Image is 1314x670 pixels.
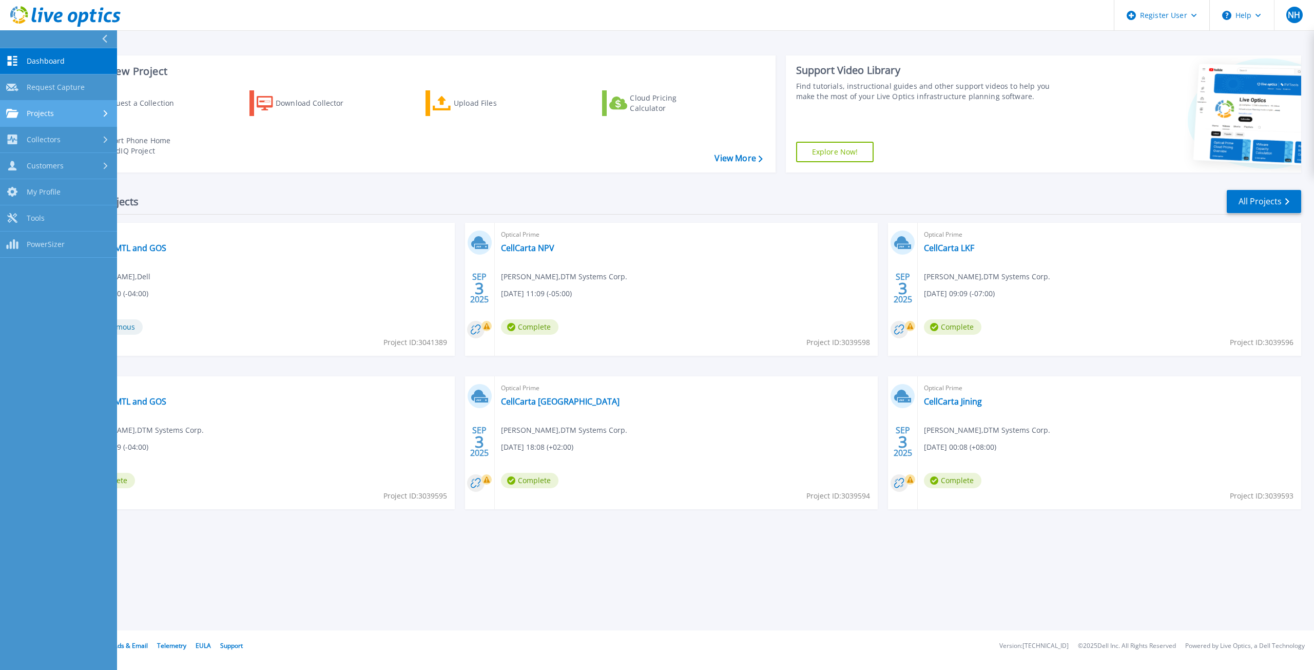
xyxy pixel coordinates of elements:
[1230,490,1293,502] span: Project ID: 3039593
[924,382,1295,394] span: Optical Prime
[501,271,627,282] span: [PERSON_NAME] , DTM Systems Corp.
[898,284,907,293] span: 3
[602,90,717,116] a: Cloud Pricing Calculator
[796,142,874,162] a: Explore Now!
[796,64,1062,77] div: Support Video Library
[383,337,447,348] span: Project ID: 3041389
[501,243,554,253] a: CellCarta NPV
[78,396,166,407] a: CellCarta MTL and GOS
[924,229,1295,240] span: Optical Prime
[1288,11,1300,19] span: NH
[924,473,981,488] span: Complete
[426,90,540,116] a: Upload Files
[78,229,449,240] span: Optical Prime
[714,154,762,163] a: View More
[501,382,872,394] span: Optical Prime
[113,641,148,650] a: Ads & Email
[501,229,872,240] span: Optical Prime
[249,90,364,116] a: Download Collector
[924,243,974,253] a: CellCarta LKF
[501,473,558,488] span: Complete
[1185,643,1305,649] li: Powered by Live Optics, a Dell Technology
[924,425,1050,436] span: [PERSON_NAME] , DTM Systems Corp.
[475,284,484,293] span: 3
[806,490,870,502] span: Project ID: 3039594
[383,490,447,502] span: Project ID: 3039595
[1227,190,1301,213] a: All Projects
[27,214,45,223] span: Tools
[501,288,572,299] span: [DATE] 11:09 (-05:00)
[102,93,184,113] div: Request a Collection
[27,240,65,249] span: PowerSizer
[27,109,54,118] span: Projects
[924,271,1050,282] span: [PERSON_NAME] , DTM Systems Corp.
[78,243,166,253] a: CellCarta MTL and GOS
[475,437,484,446] span: 3
[157,641,186,650] a: Telemetry
[27,161,64,170] span: Customers
[999,643,1069,649] li: Version: [TECHNICAL_ID]
[924,442,996,453] span: [DATE] 00:08 (+08:00)
[924,396,982,407] a: CellCarta Jining
[1230,337,1293,348] span: Project ID: 3039596
[924,319,981,335] span: Complete
[196,641,211,650] a: EULA
[27,83,85,92] span: Request Capture
[78,425,204,436] span: [PERSON_NAME] , DTM Systems Corp.
[806,337,870,348] span: Project ID: 3039598
[27,135,61,144] span: Collectors
[796,81,1062,102] div: Find tutorials, instructional guides and other support videos to help you make the most of your L...
[630,93,712,113] div: Cloud Pricing Calculator
[78,382,449,394] span: Optical Prime
[220,641,243,650] a: Support
[898,437,907,446] span: 3
[27,187,61,197] span: My Profile
[501,442,573,453] span: [DATE] 18:08 (+02:00)
[501,319,558,335] span: Complete
[501,425,627,436] span: [PERSON_NAME] , DTM Systems Corp.
[893,423,913,461] div: SEP 2025
[73,90,187,116] a: Request a Collection
[924,288,995,299] span: [DATE] 09:09 (-07:00)
[276,93,358,113] div: Download Collector
[27,56,65,66] span: Dashboard
[1078,643,1176,649] li: © 2025 Dell Inc. All Rights Reserved
[454,93,536,113] div: Upload Files
[101,136,181,156] div: Import Phone Home CloudIQ Project
[893,270,913,307] div: SEP 2025
[73,66,762,77] h3: Start a New Project
[470,270,489,307] div: SEP 2025
[470,423,489,461] div: SEP 2025
[501,396,620,407] a: CellCarta [GEOGRAPHIC_DATA]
